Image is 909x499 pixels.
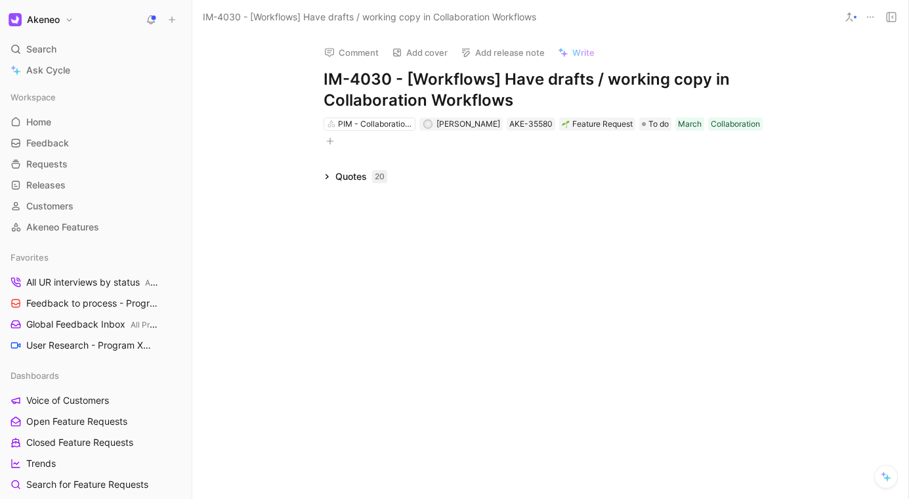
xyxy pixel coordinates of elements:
img: 🌱 [562,120,570,128]
div: Feature Request [562,118,633,131]
div: 🌱Feature Request [559,118,635,131]
span: Releases [26,179,66,192]
div: Favorites [5,248,186,267]
div: Dashboards [5,366,186,385]
a: Ask Cycle [5,60,186,80]
span: Trends [26,457,56,470]
div: Search [5,39,186,59]
button: Write [552,43,601,62]
span: Feedback to process - Program X [26,297,161,311]
span: Home [26,116,51,129]
div: March [678,118,702,131]
a: Feedback to process - Program X [5,293,186,313]
a: Feedback [5,133,186,153]
div: Collaboration [711,118,760,131]
span: Ask Cycle [26,62,70,78]
a: Requests [5,154,186,174]
button: Add release note [455,43,551,62]
div: AKE-35580 [509,118,553,131]
a: Releases [5,175,186,195]
h1: Akeneo [27,14,60,26]
div: To do [639,118,671,131]
a: Closed Feature Requests [5,433,186,452]
span: Dashboards [11,369,59,382]
div: Quotes20 [318,169,392,184]
div: 20 [372,170,387,183]
span: Open Feature Requests [26,415,127,428]
a: Customers [5,196,186,216]
a: Home [5,112,186,132]
div: A [424,120,431,127]
span: Voice of Customers [26,394,109,407]
span: All Product Areas [145,278,208,288]
div: PIM - Collaboration Workflows [338,118,412,131]
span: Write [572,47,595,58]
a: User Research - Program XPROGRAM X [5,336,186,355]
a: All UR interviews by statusAll Product Areas [5,272,186,292]
span: To do [648,118,669,131]
span: Search for Feature Requests [26,478,148,491]
span: User Research - Program X [26,339,159,353]
span: IM-4030 - [Workflows] Have drafts / working copy in Collaboration Workflows [203,9,536,25]
div: Quotes [335,169,387,184]
a: Global Feedback InboxAll Product Areas [5,315,186,334]
span: Search [26,41,56,57]
a: Search for Feature Requests [5,475,186,494]
span: Requests [26,158,68,171]
button: Add cover [386,43,454,62]
img: Akeneo [9,13,22,26]
span: All Product Areas [131,320,194,330]
span: Global Feedback Inbox [26,318,158,332]
span: Feedback [26,137,69,150]
span: [PERSON_NAME] [436,119,500,129]
span: Customers [26,200,74,213]
a: Voice of Customers [5,391,186,410]
span: Workspace [11,91,56,104]
a: Akeneo Features [5,217,186,237]
span: Akeneo Features [26,221,99,234]
h1: IM-4030 - [Workflows] Have drafts / working copy in Collaboration Workflows [324,69,778,111]
button: Comment [318,43,385,62]
a: Open Feature Requests [5,412,186,431]
span: All UR interviews by status [26,276,160,290]
div: Workspace [5,87,186,107]
button: AkeneoAkeneo [5,11,77,29]
a: Trends [5,454,186,473]
span: Closed Feature Requests [26,436,133,449]
span: Favorites [11,251,49,264]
